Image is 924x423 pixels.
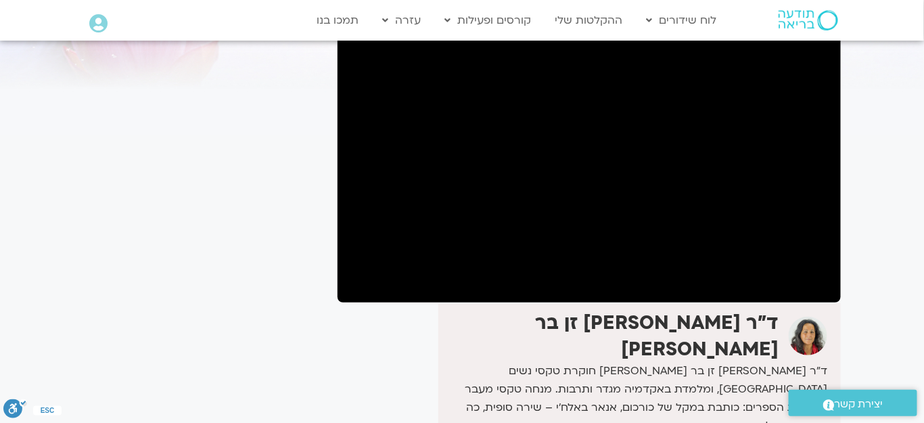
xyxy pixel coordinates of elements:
a: תמכו בנו [310,7,366,33]
span: יצירת קשר [835,395,883,414]
a: ההקלטות שלי [549,7,630,33]
img: תודעה בריאה [779,10,838,30]
strong: ד״ר [PERSON_NAME] זן בר [PERSON_NAME] [535,310,779,361]
iframe: האישה השבטית ותיק הרפואה עם צילה זן-בר צור - מפגש שני 14.9.25 [338,20,841,303]
a: יצירת קשר [789,390,917,416]
a: קורסים ופעילות [438,7,538,33]
img: ד״ר צילה זן בר צור [789,317,827,355]
a: עזרה [376,7,428,33]
a: לוח שידורים [640,7,724,33]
